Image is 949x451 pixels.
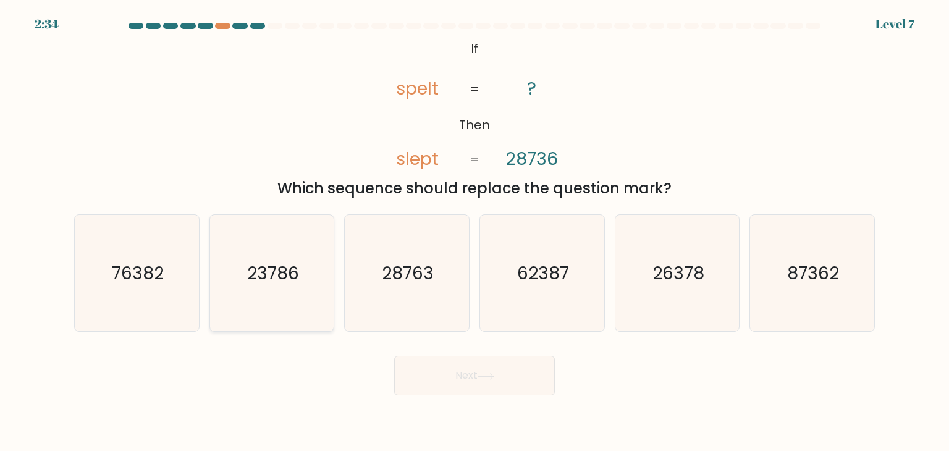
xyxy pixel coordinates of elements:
[875,15,914,33] div: Level 7
[505,146,558,171] tspan: 28736
[787,261,839,285] text: 87362
[247,261,299,285] text: 23786
[396,76,439,101] tspan: spelt
[82,177,867,200] div: Which sequence should replace the question mark?
[382,261,434,285] text: 28763
[470,151,479,168] tspan: =
[365,37,584,172] svg: @import url('[URL][DOMAIN_NAME]);
[652,261,704,285] text: 26378
[112,261,164,285] text: 76382
[394,356,555,395] button: Next
[459,116,490,133] tspan: Then
[396,146,439,171] tspan: slept
[470,80,479,98] tspan: =
[471,40,478,57] tspan: If
[527,76,536,101] tspan: ?
[517,261,569,285] text: 62387
[35,15,59,33] div: 2:34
